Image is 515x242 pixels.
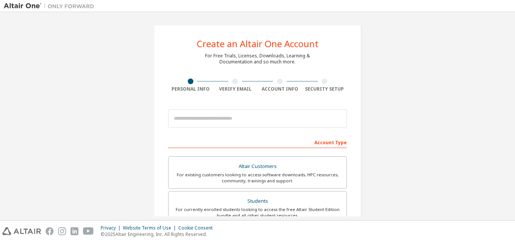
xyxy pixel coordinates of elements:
div: For Free Trials, Licenses, Downloads, Learning & Documentation and so much more. [205,53,310,65]
div: Account Type [168,136,347,148]
div: Account Info [257,86,302,92]
img: altair_logo.svg [2,227,41,235]
div: Cookie Consent [178,225,217,231]
div: Create an Altair One Account [197,39,319,48]
div: For currently enrolled students looking to access the free Altair Student Edition bundle and all ... [173,207,342,219]
div: Students [173,196,342,207]
img: youtube.svg [83,227,94,235]
div: Security Setup [302,86,347,92]
img: Altair One [4,2,98,10]
img: facebook.svg [46,227,54,235]
img: linkedin.svg [71,227,78,235]
div: Personal Info [168,86,213,92]
p: © 2025 Altair Engineering, Inc. All Rights Reserved. [101,231,217,237]
img: instagram.svg [58,227,66,235]
div: Website Terms of Use [123,225,178,231]
div: Privacy [101,225,123,231]
div: Altair Customers [173,161,342,172]
div: For existing customers looking to access software downloads, HPC resources, community, trainings ... [173,172,342,184]
div: Verify Email [213,86,258,92]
